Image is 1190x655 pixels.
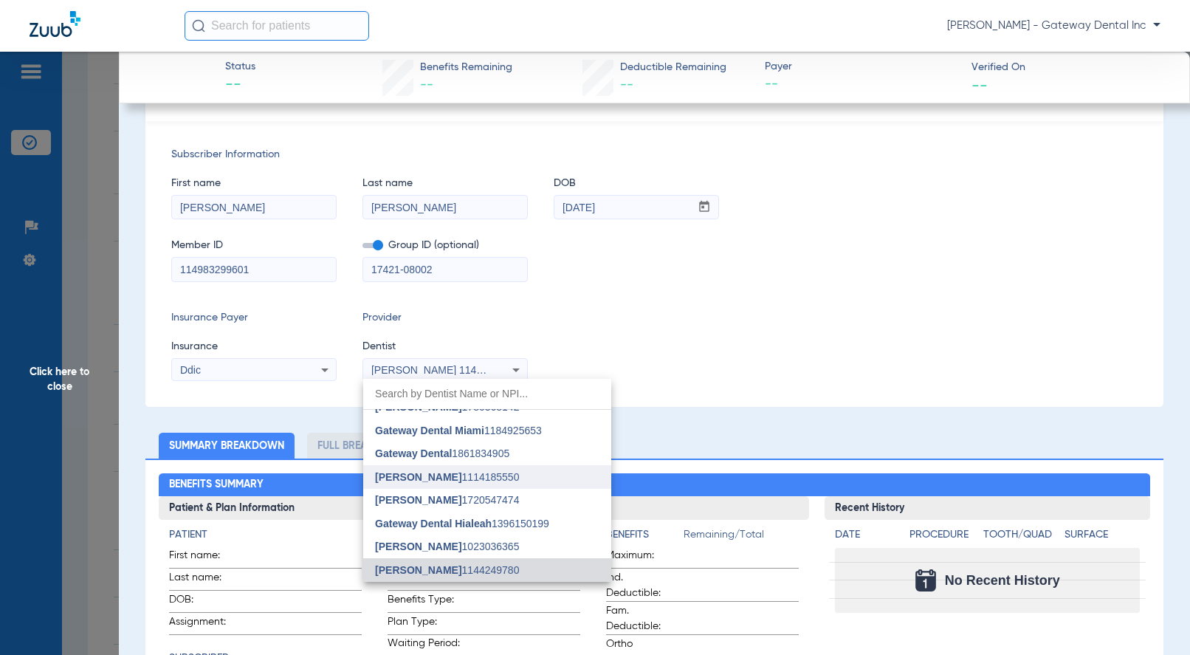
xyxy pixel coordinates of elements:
span: Gateway Dental [375,447,452,459]
span: 1780368142 [375,402,519,412]
iframe: Chat Widget [1116,584,1190,655]
span: [PERSON_NAME] [375,541,461,552]
span: [PERSON_NAME] [375,564,461,576]
span: Gateway Dental Miami [375,425,484,436]
span: 1861834905 [375,448,509,459]
input: dropdown search [363,379,611,409]
span: 1144249780 [375,565,519,575]
span: 1184925653 [375,425,542,436]
span: 1720547474 [375,495,519,505]
span: 1396150199 [375,518,549,529]
span: 1023036365 [375,541,519,552]
span: Gateway Dental Hialeah [375,518,492,529]
span: 1114185550 [375,472,519,482]
span: [PERSON_NAME] [375,471,461,483]
span: [PERSON_NAME] [375,494,461,506]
